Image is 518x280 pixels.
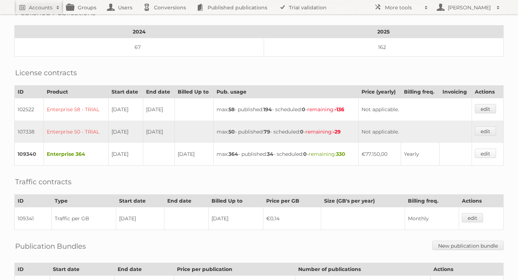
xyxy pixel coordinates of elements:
[209,195,263,207] th: Billed Up to
[214,98,359,121] td: max: - published: - scheduled: -
[52,207,116,230] td: Traffic per GB
[143,86,174,98] th: End date
[401,86,439,98] th: Billing freq.
[462,213,483,222] a: edit
[440,86,472,98] th: Invoicing
[385,4,421,11] h2: More tools
[309,151,345,157] span: remaining:
[263,207,321,230] td: €0,14
[44,121,108,143] td: Enterprise 50 - TRIAL
[143,121,174,143] td: [DATE]
[15,195,52,207] th: ID
[164,195,209,207] th: End date
[114,263,174,276] th: End date
[321,195,405,207] th: Size (GB's per year)
[446,4,493,11] h2: [PERSON_NAME]
[228,151,238,157] strong: 364
[228,128,235,135] strong: 50
[15,38,264,57] td: 67
[15,98,44,121] td: 102522
[214,121,359,143] td: max: - published: - scheduled: -
[475,126,496,136] a: edit
[401,143,439,166] td: Yearly
[29,4,53,11] h2: Accounts
[15,26,264,38] th: 2024
[302,106,305,113] strong: 0
[15,241,86,252] h2: Publication Bundles
[264,26,503,38] th: 2025
[263,106,272,113] strong: 194
[15,67,77,78] h2: License contracts
[264,38,503,57] td: 162
[44,143,108,166] td: Enterprise 364
[15,263,50,276] th: ID
[263,195,321,207] th: Price per GB
[335,106,344,113] strong: -136
[359,86,401,98] th: Price (yearly)
[52,195,116,207] th: Type
[405,207,459,230] td: Monthly
[359,121,472,143] td: Not applicable.
[405,195,459,207] th: Billing freq.
[300,128,304,135] strong: 0
[475,104,496,113] a: edit
[359,143,401,166] td: €77.150,00
[108,143,143,166] td: [DATE]
[432,241,504,250] a: New publication bundle
[15,86,44,98] th: ID
[459,195,504,207] th: Actions
[50,263,114,276] th: Start date
[267,151,273,157] strong: 34
[333,128,341,135] strong: -29
[174,143,213,166] td: [DATE]
[264,128,270,135] strong: 79
[116,195,164,207] th: Start date
[44,98,108,121] td: Enterprise 58 - TRIAL
[307,106,344,113] span: remaining:
[228,106,235,113] strong: 58
[44,86,108,98] th: Product
[303,151,307,157] strong: 0
[15,121,44,143] td: 107338
[174,263,295,276] th: Price per publication
[209,207,263,230] td: [DATE]
[336,151,345,157] strong: 330
[15,143,44,166] td: 109340
[108,121,143,143] td: [DATE]
[472,86,503,98] th: Actions
[108,98,143,121] td: [DATE]
[359,98,472,121] td: Not applicable.
[475,149,496,158] a: edit
[116,207,164,230] td: [DATE]
[174,86,213,98] th: Billed Up to
[295,263,430,276] th: Number of publications
[214,86,359,98] th: Pub. usage
[431,263,504,276] th: Actions
[15,176,72,187] h2: Traffic contracts
[15,207,52,230] td: 109341
[214,143,359,166] td: max: - published: - scheduled: -
[108,86,143,98] th: Start date
[305,128,341,135] span: remaining:
[143,98,174,121] td: [DATE]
